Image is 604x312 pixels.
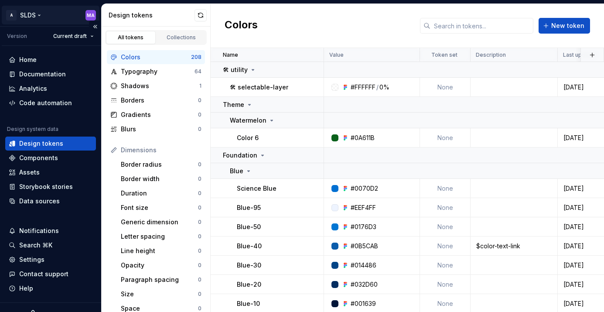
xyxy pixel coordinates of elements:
[19,154,58,162] div: Components
[5,238,96,252] button: Search ⌘K
[476,51,506,58] p: Description
[5,253,96,267] a: Settings
[198,233,201,240] div: 0
[351,261,376,270] div: #014486
[89,21,101,33] button: Collapse sidebar
[5,180,96,194] a: Storybook stories
[6,10,17,21] div: A
[121,232,198,241] div: Letter spacing
[420,237,471,256] td: None
[198,175,201,182] div: 0
[351,203,376,212] div: #EEF4FF
[431,51,457,58] p: Token set
[121,290,198,298] div: Size
[376,83,379,92] div: /
[107,79,205,93] a: Shadows1
[19,182,73,191] div: Storybook stories
[223,65,248,74] p: 🛠 utility
[121,110,198,119] div: Gradients
[351,134,375,142] div: #0A611B
[121,189,198,198] div: Duration
[198,262,201,269] div: 0
[539,18,590,34] button: New token
[117,244,205,258] a: Line height0
[121,53,191,62] div: Colors
[107,65,205,79] a: Typography64
[121,96,198,105] div: Borders
[420,179,471,198] td: None
[19,55,37,64] div: Home
[7,33,27,40] div: Version
[109,11,195,20] div: Design tokens
[121,247,198,255] div: Line height
[20,11,36,20] div: SLDS
[199,82,201,89] div: 1
[351,242,378,250] div: #0B5CAB
[5,281,96,295] button: Help
[19,197,60,206] div: Data sources
[19,270,68,278] div: Contact support
[107,93,205,107] a: Borders0
[121,146,201,154] div: Dimensions
[198,276,201,283] div: 0
[5,82,96,96] a: Analytics
[5,267,96,281] button: Contact support
[121,125,198,134] div: Blurs
[121,261,198,270] div: Opacity
[121,67,195,76] div: Typography
[563,51,597,58] p: Last updated
[420,275,471,294] td: None
[117,186,205,200] a: Duration0
[471,242,557,250] div: $color-text-link
[198,247,201,254] div: 0
[107,50,205,64] a: Colors208
[237,134,259,142] p: Color 6
[237,261,261,270] p: Blue-30
[107,108,205,122] a: Gradients0
[420,128,471,147] td: None
[87,12,95,19] div: MA
[230,116,266,125] p: Watermelon
[230,167,243,175] p: Blue
[19,168,40,177] div: Assets
[225,18,258,34] h2: Colors
[420,256,471,275] td: None
[237,242,262,250] p: Blue-40
[117,287,205,301] a: Size0
[53,33,87,40] span: Current draft
[19,70,66,79] div: Documentation
[121,175,198,183] div: Border width
[198,161,201,168] div: 0
[223,51,238,58] p: Name
[7,126,58,133] div: Design system data
[237,223,261,231] p: Blue-50
[121,275,198,284] div: Paragraph spacing
[117,215,205,229] a: Generic dimension0
[237,299,260,308] p: Blue-10
[5,151,96,165] a: Components
[191,54,201,61] div: 208
[195,68,201,75] div: 64
[198,111,201,118] div: 0
[551,21,584,30] span: New token
[19,84,47,93] div: Analytics
[117,273,205,287] a: Paragraph spacing0
[5,67,96,81] a: Documentation
[121,203,198,212] div: Font size
[121,218,198,226] div: Generic dimension
[420,78,471,97] td: None
[117,201,205,215] a: Font size0
[351,280,378,289] div: #032D60
[420,217,471,237] td: None
[198,305,201,312] div: 0
[121,160,198,169] div: Border radius
[160,34,203,41] div: Collections
[5,96,96,110] a: Code automation
[49,30,98,42] button: Current draft
[5,194,96,208] a: Data sources
[237,203,261,212] p: Blue-95
[19,226,59,235] div: Notifications
[121,82,199,90] div: Shadows
[329,51,344,58] p: Value
[5,165,96,179] a: Assets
